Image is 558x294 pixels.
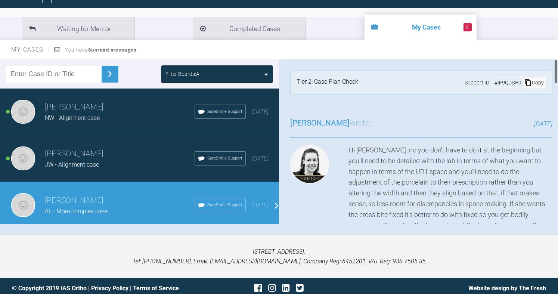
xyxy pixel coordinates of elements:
span: [PERSON_NAME] [290,118,350,127]
h3: [PERSON_NAME] [45,101,195,114]
li: My Cases [365,15,477,40]
div: # IF9QDSH9 [493,78,523,87]
input: Enter Case ID or Title [6,66,102,83]
div: Filter Boards: All [165,70,202,78]
span: NW - Alignment case [45,114,100,121]
div: Copy [523,78,545,87]
li: Waiting for Mentor [22,17,134,40]
span: SureSmile Support [207,202,242,208]
h3: [PERSON_NAME] [45,148,195,160]
p: [STREET_ADDRESS]. Tel: [PHONE_NUMBER], Email: [EMAIL_ADDRESS][DOMAIN_NAME], Company Reg: 6452201,... [12,247,546,266]
strong: 8 unread messages [88,47,137,53]
img: Cathryn Sherlock [11,100,35,124]
img: Kelly Toft [290,145,329,184]
span: My Cases [11,46,50,53]
div: Hi [PERSON_NAME], no you don't have to do it at the beginning but you'll need to be detailed with... [348,145,552,263]
a: Privacy Policy [91,285,128,292]
span: SureSmile Support [207,108,242,115]
span: [DATE] [252,108,269,115]
span: [DATE] [534,120,552,128]
span: 8 [464,23,472,31]
a: Terms of Service [133,285,179,292]
span: Support ID [465,78,489,87]
img: Cathryn Sherlock [11,146,35,170]
a: Website design by The Fresh [468,285,546,292]
div: © Copyright 2019 IAS Ortho | | [12,284,190,293]
span: SureSmile Support [207,155,242,162]
h3: [PERSON_NAME] [45,194,195,207]
h3: wrote... [290,117,375,130]
img: chevronRight.28bd32b0.svg [104,68,116,80]
span: [DATE] [252,155,269,162]
div: Tier 2: Case Plan Check [297,77,358,88]
li: Completed Cases [193,17,306,40]
img: Cathryn Sherlock [11,193,35,217]
span: [DATE] [252,202,269,209]
span: You have [65,47,137,53]
span: JW - Alignment case [45,161,99,168]
span: AL - More complex case [45,208,108,215]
